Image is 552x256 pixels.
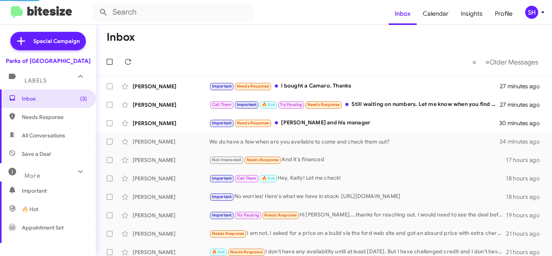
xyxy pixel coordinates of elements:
[209,211,506,220] div: Hi [PERSON_NAME]....thanks for reaching out. I would need to see the deal before I came in so may...
[212,249,225,254] span: 🔥 Hot
[133,211,209,219] div: [PERSON_NAME]
[490,58,538,66] span: Older Messages
[209,138,500,145] div: We do have a few when are you available to come and check them out?
[107,31,135,43] h1: Inbox
[525,6,538,19] div: SH
[237,213,259,218] span: Try Pausing
[209,229,506,238] div: I am not. I asked for a price on a build via the ford web site and got an absurd price with extra...
[209,155,506,164] div: And it's financed
[209,192,506,201] div: No worries! Here's what we have in stock: [URL][DOMAIN_NAME]
[212,176,232,181] span: Important
[506,248,546,256] div: 21 hours ago
[10,32,86,50] a: Special Campaign
[506,193,546,201] div: 18 hours ago
[212,213,232,218] span: Important
[262,176,275,181] span: 🔥 Hot
[468,54,481,70] button: Previous
[212,84,232,89] span: Important
[22,224,64,231] span: Appointment Set
[237,84,269,89] span: Needs Response
[6,57,90,65] div: Parks of [GEOGRAPHIC_DATA]
[500,138,546,145] div: 34 minutes ago
[133,248,209,256] div: [PERSON_NAME]
[209,119,500,127] div: [PERSON_NAME] and his manager
[93,3,254,21] input: Search
[133,230,209,238] div: [PERSON_NAME]
[133,101,209,109] div: [PERSON_NAME]
[280,102,302,107] span: Try Pausing
[133,175,209,182] div: [PERSON_NAME]
[212,157,242,162] span: Not-Interested
[481,54,543,70] button: Next
[500,119,546,127] div: 30 minutes ago
[506,175,546,182] div: 18 hours ago
[80,95,87,102] span: (3)
[264,213,297,218] span: Needs Response
[209,100,500,109] div: Still waiting on numbers. Let me know when you find a car that will work. I'm available this weekend
[307,102,340,107] span: Needs Response
[22,132,65,139] span: All Conversations
[230,249,263,254] span: Needs Response
[133,193,209,201] div: [PERSON_NAME]
[22,113,87,121] span: Needs Response
[212,194,232,199] span: Important
[237,176,257,181] span: Call Them
[506,156,546,164] div: 17 hours ago
[506,211,546,219] div: 19 hours ago
[25,172,40,179] span: More
[485,57,490,67] span: »
[506,230,546,238] div: 21 hours ago
[246,157,279,162] span: Needs Response
[500,101,546,109] div: 27 minutes ago
[212,121,232,126] span: Important
[489,3,519,25] a: Profile
[262,102,275,107] span: 🔥 Hot
[22,205,38,213] span: 🔥 Hot
[33,37,80,45] span: Special Campaign
[389,3,417,25] a: Inbox
[417,3,455,25] a: Calendar
[22,150,51,158] span: Save a Deal
[22,187,87,195] span: Important
[468,54,543,70] nav: Page navigation example
[212,231,245,236] span: Needs Response
[133,119,209,127] div: [PERSON_NAME]
[519,6,544,19] button: SH
[209,82,500,91] div: I bought a Camaro. Thanks
[237,102,257,107] span: Important
[472,57,476,67] span: «
[25,77,47,84] span: Labels
[209,174,506,183] div: Hey, Kaity! Let me check!
[237,121,269,126] span: Needs Response
[455,3,489,25] a: Insights
[22,95,87,102] span: Inbox
[212,102,232,107] span: Call Them
[133,138,209,145] div: [PERSON_NAME]
[500,83,546,90] div: 27 minutes ago
[133,156,209,164] div: [PERSON_NAME]
[133,83,209,90] div: [PERSON_NAME]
